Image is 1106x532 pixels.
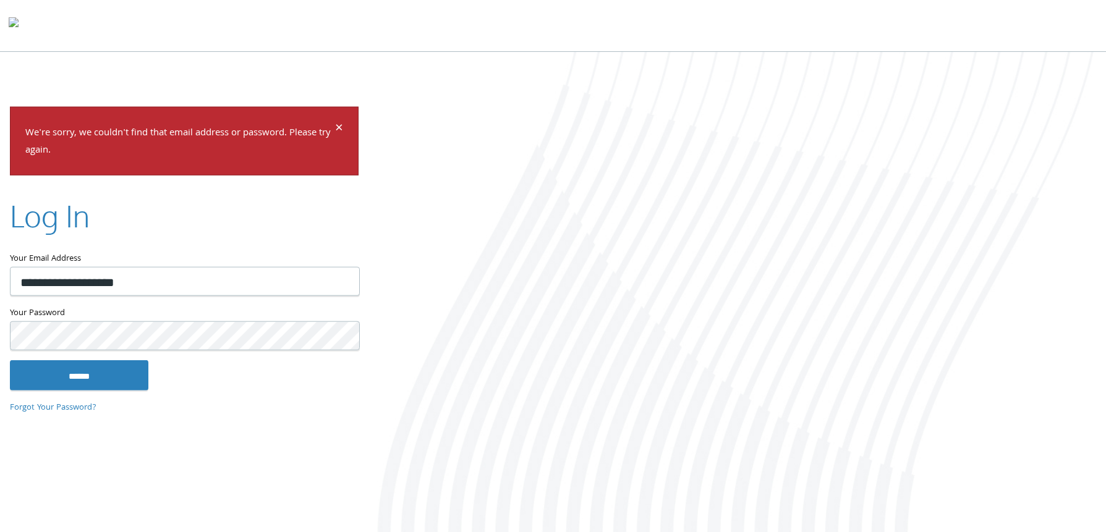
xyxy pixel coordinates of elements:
a: Forgot Your Password? [10,400,96,414]
label: Your Password [10,306,359,321]
span: × [335,117,343,141]
p: We're sorry, we couldn't find that email address or password. Please try again. [25,124,333,160]
h2: Log In [10,195,90,237]
button: Dismiss alert [335,122,343,137]
img: todyl-logo-dark.svg [9,13,19,38]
